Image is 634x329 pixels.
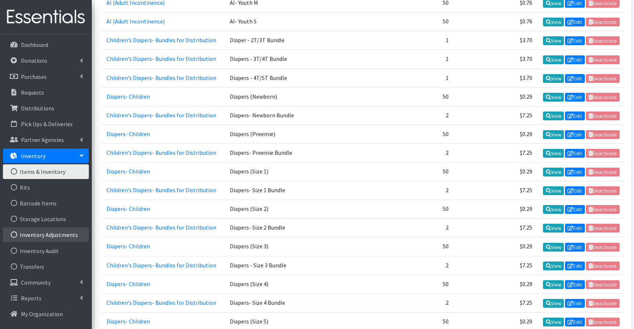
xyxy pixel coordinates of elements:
p: Pick Ups & Deliveries [21,120,73,128]
a: Diapers- Children [106,130,150,138]
td: 1 [382,69,453,87]
p: Community [21,279,51,286]
p: Partner Agencies [21,136,64,143]
a: Children's Diapers- Bundles for Distribution [106,186,216,194]
td: $7.25 [453,256,537,275]
a: Edit [565,149,585,158]
td: Diapers- Newborn Bundle [225,106,348,125]
a: Items & Inventory [3,164,89,179]
p: Requests [21,89,44,96]
td: Diapers- Size 4 Bundle [225,293,348,312]
p: Inventory [21,152,46,160]
a: Diapers- Children [106,93,150,100]
a: View [543,74,564,83]
a: Barcode Items [3,196,89,211]
a: View [543,130,564,139]
a: Edit [565,205,585,214]
a: Edit [565,168,585,176]
a: Edit [565,224,585,233]
p: Purchases [21,73,47,80]
td: Diapers (Size 4) [225,275,348,293]
img: HumanEssentials [3,5,89,29]
p: Distributions [21,105,54,112]
a: View [543,243,564,252]
a: Edit [565,112,585,120]
td: $3.70 [453,31,537,50]
td: Diaper - 2T/3T Bundle [225,31,348,50]
td: 50 [382,125,453,143]
a: Edit [565,243,585,252]
a: Edit [565,186,585,195]
a: View [543,36,564,45]
a: Children's Diapers- Bundles for Distribution [106,36,216,44]
td: 50 [382,275,453,293]
a: Dashboard [3,37,89,52]
td: 2 [382,143,453,162]
a: Reports [3,291,89,306]
a: Edit [565,36,585,45]
td: $3.70 [453,69,537,87]
a: View [543,168,564,176]
td: $7.25 [453,219,537,237]
td: 2 [382,181,453,200]
td: 50 [382,87,453,106]
td: $7.25 [453,293,537,312]
p: Donations [21,57,47,64]
a: View [543,262,564,270]
a: Children's Diapers- Bundles for Distribution [106,55,216,62]
td: 2 [382,256,453,275]
a: Edit [565,318,585,326]
td: $0.29 [453,87,537,106]
td: 2 [382,219,453,237]
td: $0.29 [453,237,537,256]
td: $0.29 [453,125,537,143]
a: Edit [565,74,585,83]
a: View [543,18,564,26]
a: Edit [565,18,585,26]
td: Diapers- Size 1 Bundle [225,181,348,200]
td: $7.25 [453,143,537,162]
a: Diapers- Children [106,242,150,250]
a: View [543,93,564,102]
a: Inventory Audit [3,244,89,258]
a: Edit [565,280,585,289]
td: 50 [382,12,453,31]
td: Diapers- Preemie Bundle [225,143,348,162]
a: Edit [565,55,585,64]
a: Diapers- Children [106,318,150,325]
td: Diapers (Size 3) [225,237,348,256]
a: Purchases [3,69,89,84]
a: Children's Diapers- Bundles for Distribution [106,262,216,269]
td: 2 [382,293,453,312]
a: Children's Diapers- Bundles for Distribution [106,112,216,119]
a: Storage Locations [3,212,89,226]
td: Diapers (Preemie) [225,125,348,143]
a: Pick Ups & Deliveries [3,117,89,131]
td: 50 [382,237,453,256]
td: Diapers (Size 2) [225,200,348,219]
a: Edit [565,93,585,102]
td: 50 [382,162,453,181]
p: Dashboard [21,41,48,48]
a: Edit [565,130,585,139]
a: View [543,224,564,233]
td: 1 [382,50,453,69]
a: Inventory [3,149,89,163]
a: Community [3,275,89,290]
a: View [543,55,564,64]
td: AI- Youth S [225,12,348,31]
a: View [543,318,564,326]
td: Diapers (Size 1) [225,162,348,181]
td: Diapers- Size 2 Bundle [225,219,348,237]
a: Kits [3,180,89,195]
td: $0.29 [453,200,537,219]
a: Children's Diapers- Bundles for Distribution [106,74,216,81]
a: View [543,149,564,158]
a: Diapers- Children [106,168,150,175]
td: Diapers (Newborn) [225,87,348,106]
a: Diapers- Children [106,280,150,288]
td: 1 [382,31,453,50]
a: Children's Diapers- Bundles for Distribution [106,224,216,231]
a: Transfers [3,259,89,274]
a: Edit [565,299,585,308]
